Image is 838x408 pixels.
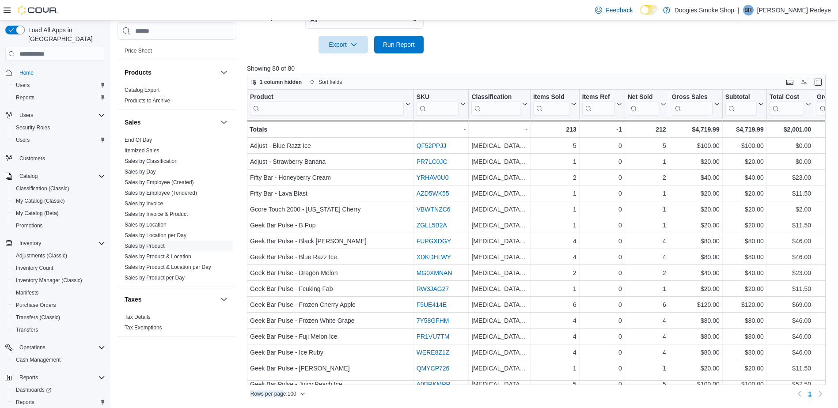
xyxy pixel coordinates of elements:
[125,87,159,93] a: Catalog Export
[19,69,34,76] span: Home
[16,124,50,131] span: Security Roles
[125,179,194,186] span: Sales by Employee (Created)
[582,220,622,230] div: 0
[125,87,159,94] span: Catalog Export
[533,252,576,262] div: 4
[319,36,368,53] button: Export
[769,93,811,116] button: Total Cost
[16,342,105,353] span: Operations
[250,93,404,102] div: Product
[16,152,105,163] span: Customers
[9,384,109,396] a: Dashboards
[725,188,764,199] div: $20.00
[9,219,109,232] button: Promotions
[743,5,754,15] div: Barb Redeye
[250,156,411,167] div: Adjust - Strawberry Banana
[725,93,763,116] button: Subtotal
[16,171,41,181] button: Catalog
[125,118,141,127] h3: Sales
[12,300,105,310] span: Purchase Orders
[9,311,109,324] button: Transfers (Classic)
[125,98,170,104] a: Products to Archive
[12,196,105,206] span: My Catalog (Classic)
[16,314,60,321] span: Transfers (Classic)
[416,349,449,356] a: WERE8Z1Z
[125,274,185,281] span: Sales by Product per Day
[628,268,666,278] div: 2
[12,80,105,91] span: Users
[125,200,163,207] a: Sales by Invoice
[416,301,446,308] a: F5UE414E
[219,294,229,305] button: Taxes
[260,79,302,86] span: 1 column hidden
[16,67,105,78] span: Home
[125,314,151,320] a: Tax Details
[738,5,739,15] p: |
[16,302,56,309] span: Purchase Orders
[672,156,720,167] div: $20.00
[16,372,105,383] span: Reports
[125,295,142,304] h3: Taxes
[9,287,109,299] button: Manifests
[533,188,576,199] div: 1
[416,333,449,340] a: PR1VU7TM
[250,283,411,294] div: Geek Bar Pulse - Fcuking Fab
[672,236,720,246] div: $80.00
[125,264,211,270] a: Sales by Product & Location per Day
[12,287,105,298] span: Manifests
[672,93,720,116] button: Gross Sales
[813,77,823,87] button: Enter fullscreen
[16,153,49,164] a: Customers
[533,172,576,183] div: 2
[125,137,152,143] a: End Of Day
[471,140,527,151] div: [MEDICAL_DATA] Vapes
[12,325,42,335] a: Transfers
[12,355,105,365] span: Cash Management
[770,252,811,262] div: $46.00
[672,252,720,262] div: $80.00
[125,295,217,304] button: Taxes
[19,344,46,351] span: Operations
[416,285,449,292] a: RW3JAG27
[744,5,752,15] span: BR
[725,236,764,246] div: $80.00
[2,237,109,249] button: Inventory
[533,268,576,278] div: 2
[125,179,194,185] a: Sales by Employee (Created)
[16,277,82,284] span: Inventory Manager (Classic)
[9,91,109,104] button: Reports
[582,140,622,151] div: 0
[725,172,764,183] div: $40.00
[2,151,109,164] button: Customers
[533,204,576,215] div: 1
[582,93,615,102] div: Items Ref
[250,268,411,278] div: Geek Bar Pulse - Dragon Melon
[247,77,305,87] button: 1 column hidden
[9,182,109,195] button: Classification (Classic)
[471,172,527,183] div: [MEDICAL_DATA] Vapes
[118,45,236,60] div: Pricing
[416,317,449,324] a: 7Y58GFHM
[416,190,449,197] a: AZD5WK55
[9,262,109,274] button: Inventory Count
[471,268,527,278] div: [MEDICAL_DATA] Vapes
[471,220,527,230] div: [MEDICAL_DATA] Vapes
[16,399,34,406] span: Reports
[12,220,105,231] span: Promotions
[533,93,569,102] div: Items Sold
[125,232,186,238] a: Sales by Location per Day
[125,221,167,228] span: Sales by Location
[672,172,720,183] div: $40.00
[2,66,109,79] button: Home
[769,93,804,102] div: Total Cost
[769,124,811,135] div: $2,001.00
[12,397,38,408] a: Reports
[628,236,666,246] div: 4
[416,206,450,213] a: VBWTNZC6
[125,253,191,260] a: Sales by Product & Location
[12,385,55,395] a: Dashboards
[416,174,448,181] a: YRHAV0U0
[770,156,811,167] div: $0.00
